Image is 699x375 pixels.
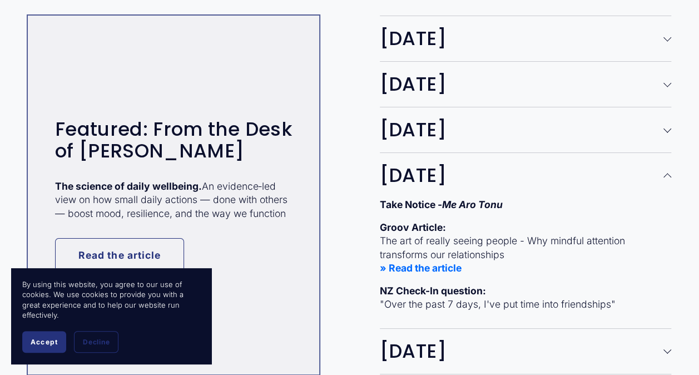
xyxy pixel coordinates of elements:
span: [DATE] [380,24,663,53]
p: An evidence‑led view on how small daily actions — done with others — boost mood, resilience, and ... [55,180,293,221]
strong: The science of daily wellbeing. [55,180,202,192]
button: Decline [74,331,118,353]
p: By using this website, you agree to our use of cookies. We use cookies to provide you with a grea... [22,279,200,320]
span: [DATE] [380,161,663,190]
button: [DATE] [380,107,671,152]
a: Read the article [55,238,184,272]
strong: Take Notice - [380,199,503,210]
strong: NZ Check-In question: [380,285,486,297]
h3: Featured: From the Desk of [PERSON_NAME] [55,119,293,162]
p: The art of really seeing people - Why mindful attention transforms our relationships [380,221,671,275]
button: [DATE] [380,329,671,374]
button: Accept [22,331,66,353]
span: [DATE] [380,337,663,366]
span: Decline [83,338,110,346]
a: » Read the article [380,262,462,274]
em: Me Aro Tonu [442,199,503,210]
p: "Over the past 7 days, I've put time into friendships" [380,284,671,312]
button: [DATE] [380,153,671,198]
section: Cookie banner [11,268,211,364]
span: [DATE] [380,70,663,98]
strong: Groov Article: [380,221,446,233]
button: [DATE] [380,16,671,61]
div: [DATE] [380,198,671,328]
span: Accept [31,338,58,346]
span: [DATE] [380,116,663,144]
button: [DATE] [380,62,671,107]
